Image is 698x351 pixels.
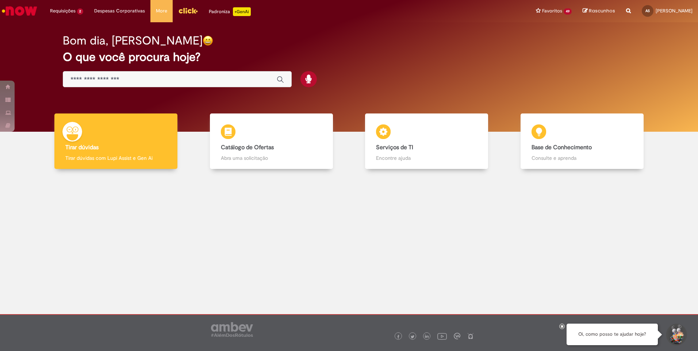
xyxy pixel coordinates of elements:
button: Iniciar Conversa de Suporte [665,324,687,346]
span: 49 [564,8,572,15]
img: logo_footer_ambev_rotulo_gray.png [211,322,253,337]
img: happy-face.png [203,35,213,46]
span: [PERSON_NAME] [656,8,693,14]
a: Serviços de TI Encontre ajuda [349,113,505,169]
b: Tirar dúvidas [65,144,99,151]
h2: Bom dia, [PERSON_NAME] [63,34,203,47]
p: Abra uma solicitação [221,154,322,162]
p: Tirar dúvidas com Lupi Assist e Gen Ai [65,154,166,162]
img: logo_footer_linkedin.png [425,335,429,339]
span: Favoritos [542,7,562,15]
a: Rascunhos [583,8,615,15]
span: More [156,7,167,15]
b: Catálogo de Ofertas [221,144,274,151]
span: Despesas Corporativas [94,7,145,15]
img: ServiceNow [1,4,38,18]
div: Oi, como posso te ajudar hoje? [567,324,658,345]
img: click_logo_yellow_360x200.png [178,5,198,16]
img: logo_footer_youtube.png [437,331,447,341]
span: AS [645,8,650,13]
p: +GenAi [233,7,251,16]
img: logo_footer_twitter.png [411,335,414,339]
img: logo_footer_facebook.png [396,335,400,339]
a: Base de Conhecimento Consulte e aprenda [505,113,660,169]
p: Consulte e aprenda [532,154,633,162]
span: Rascunhos [589,7,615,14]
b: Base de Conhecimento [532,144,592,151]
a: Catálogo de Ofertas Abra uma solicitação [194,113,349,169]
img: logo_footer_naosei.png [467,333,474,339]
span: 2 [77,8,83,15]
p: Encontre ajuda [376,154,477,162]
img: logo_footer_workplace.png [454,333,460,339]
span: Requisições [50,7,76,15]
a: Tirar dúvidas Tirar dúvidas com Lupi Assist e Gen Ai [38,113,194,169]
b: Serviços de TI [376,144,413,151]
div: Padroniza [209,7,251,16]
h2: O que você procura hoje? [63,51,635,63]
